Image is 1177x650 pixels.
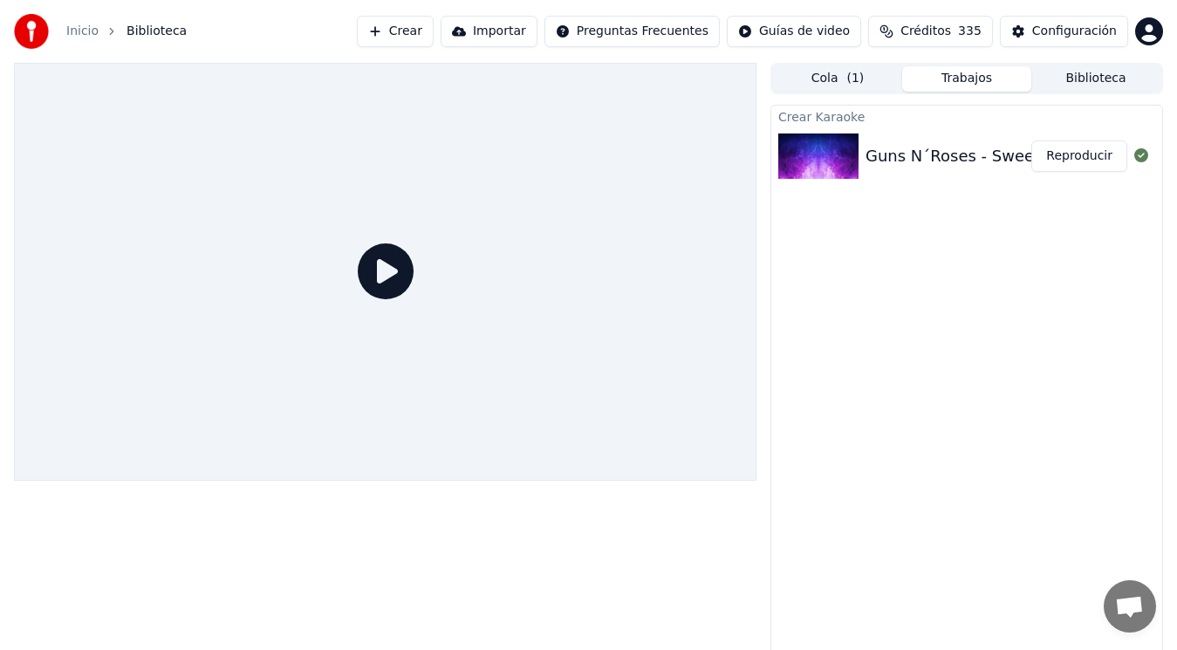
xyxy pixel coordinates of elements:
[773,66,902,92] button: Cola
[14,14,49,49] img: youka
[357,16,434,47] button: Crear
[868,16,993,47] button: Créditos335
[727,16,861,47] button: Guías de video
[66,23,187,40] nav: breadcrumb
[127,23,187,40] span: Biblioteca
[1031,140,1127,172] button: Reproducir
[958,23,982,40] span: 335
[66,23,99,40] a: Inicio
[902,66,1031,92] button: Trabajos
[846,70,864,87] span: ( 1 )
[771,106,1162,127] div: Crear Karaoke
[544,16,720,47] button: Preguntas Frecuentes
[441,16,537,47] button: Importar
[1031,66,1160,92] button: Biblioteca
[1032,23,1117,40] div: Configuración
[1000,16,1128,47] button: Configuración
[1104,580,1156,633] div: Chat abierto
[900,23,951,40] span: Créditos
